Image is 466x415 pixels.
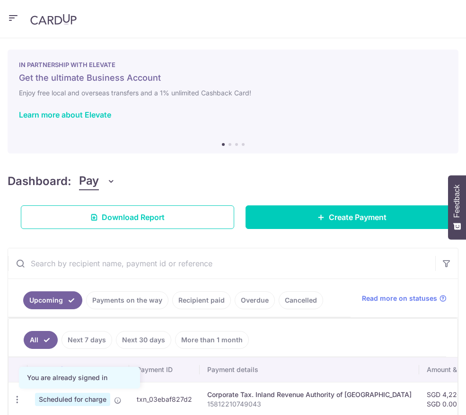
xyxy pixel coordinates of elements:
[19,87,447,99] h6: Enjoy free local and overseas transfers and a 1% unlimited Cashback Card!
[79,172,115,190] button: Pay
[453,185,461,218] span: Feedback
[19,110,111,119] a: Learn more about Elevate
[62,331,112,349] a: Next 7 days
[19,61,447,68] p: IN PARTNERSHIP WITH ELEVATE
[79,172,99,190] span: Pay
[329,212,387,223] span: Create Payment
[207,390,412,399] div: Corporate Tax. Inland Revenue Authority of [GEOGRAPHIC_DATA]
[362,294,437,303] span: Read more on statuses
[86,291,168,309] a: Payments on the way
[129,357,200,382] th: Payment ID
[207,399,412,409] p: 15812210749043
[30,14,77,25] img: CardUp
[362,294,447,303] a: Read more on statuses
[175,331,249,349] a: More than 1 month
[448,175,466,239] button: Feedback - Show survey
[235,291,275,309] a: Overdue
[35,365,55,374] span: Status
[21,205,234,229] a: Download Report
[8,173,71,190] h4: Dashboard:
[35,393,110,406] span: Scheduled for charge
[24,331,58,349] a: All
[102,212,165,223] span: Download Report
[246,205,459,229] a: Create Payment
[279,291,323,309] a: Cancelled
[19,72,447,84] h5: Get the ultimate Business Account
[405,387,457,410] iframe: Opens a widget where you can find more information
[116,331,171,349] a: Next 30 days
[8,248,435,279] input: Search by recipient name, payment id or reference
[200,357,419,382] th: Payment details
[27,373,132,382] div: You are already signed in
[172,291,231,309] a: Recipient paid
[23,291,82,309] a: Upcoming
